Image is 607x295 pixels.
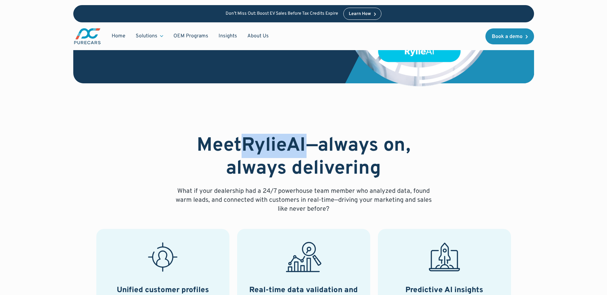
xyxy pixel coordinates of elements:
[73,27,101,45] a: main
[107,30,131,42] a: Home
[242,30,274,42] a: About Us
[492,34,523,39] div: Book a demo
[131,30,168,42] div: Solutions
[485,28,534,44] a: Book a demo
[197,134,242,158] strong: Meet
[226,134,411,181] strong: —always on, always delivering
[168,30,213,42] a: OEM Programs
[343,8,381,20] a: Learn How
[136,33,157,40] div: Solutions
[226,11,338,17] p: Don’t Miss Out: Boost EV Sales Before Tax Credits Expire
[242,134,307,158] strong: RylieAI
[73,27,101,45] img: purecars logo
[349,12,371,16] div: Learn How
[171,187,437,214] p: What if your dealership had a 24/7 powerhouse team member who analyzed data, found warm leads, an...
[213,30,242,42] a: Insights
